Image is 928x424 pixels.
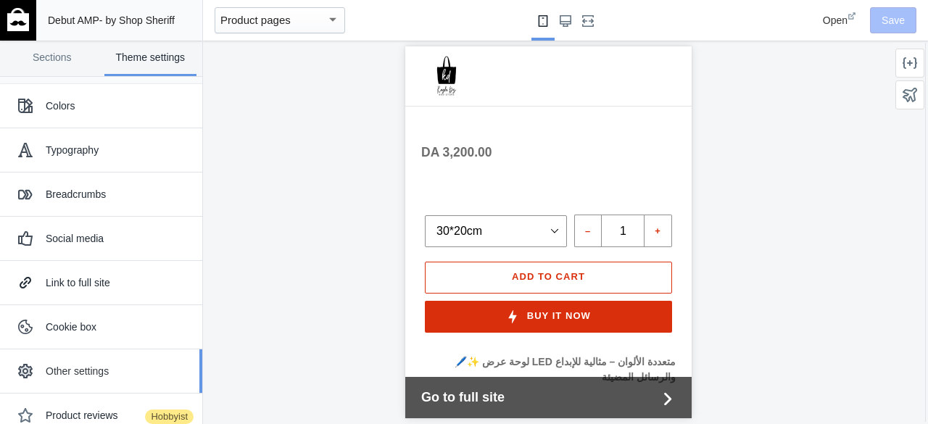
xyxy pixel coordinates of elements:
span: Open [823,14,848,26]
strong: لوحة عرض LED متعددة الألوان – مثالية للإبداع والرسائل المضيئة [77,309,270,336]
p: 🖊️✨ [16,308,270,338]
div: Social media [46,231,191,246]
span: Debut AMP [48,14,99,26]
span: - by Shop Sheriff [99,14,175,26]
a: Theme settings [104,41,197,76]
a: Sections [6,41,99,76]
div: Other settings [46,364,191,378]
img: image [16,4,67,55]
button: Add to cart [20,215,267,247]
button: + [239,168,267,200]
label: الحجم [20,151,162,165]
div: Cookie box [46,320,191,334]
div: Colors [46,99,191,113]
mat-select-trigger: Product pages [220,14,291,26]
span: Go to full site [16,341,252,361]
button: Buy it now [20,254,267,286]
img: main-logo_60x60_white.png [7,8,29,31]
span: Add to cart [107,225,180,236]
div: Typography [46,143,191,157]
div: Breadcrumbs [46,187,191,201]
h1: لوحة تلوين مضيئة [16,62,270,90]
div: Product reviews [46,408,191,423]
button: Menu [246,15,277,44]
span: DA 3,200.00 [16,99,87,113]
div: Link to full site [46,275,191,290]
span: Buy it now [122,265,186,275]
button: – [169,168,196,200]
